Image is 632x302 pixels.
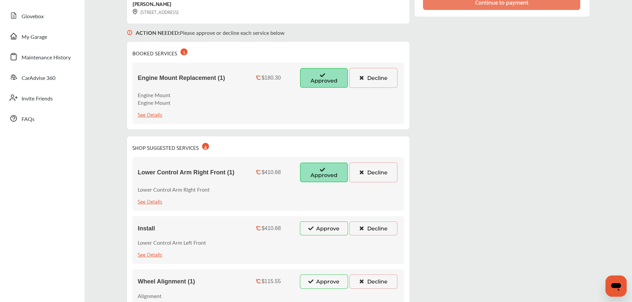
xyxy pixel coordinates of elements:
[138,186,210,193] p: Lower Control Arm Right Front
[138,278,195,285] span: Wheel Alignment (1)
[349,162,397,182] button: Decline
[138,91,171,99] p: Engine Mount
[136,29,285,36] p: Please approve or decline each service below
[349,274,397,288] button: Decline
[261,225,281,231] div: $410.68
[127,24,132,42] img: svg+xml;base64,PHN2ZyB3aWR0aD0iMTYiIGhlaWdodD0iMTciIHZpZXdCb3g9IjAgMCAxNiAxNyIgZmlsbD0ibm9uZSIgeG...
[349,221,397,235] button: Decline
[22,12,44,21] span: Glovebox
[22,74,55,83] span: CarAdvise 360
[180,48,187,55] div: 1
[138,110,162,119] div: See Details
[22,94,53,103] span: Invite Friends
[6,69,78,86] a: CarAdvise 360
[138,169,234,176] span: Lower Control Arm Right Front (1)
[132,8,178,16] div: [STREET_ADDRESS]
[138,197,162,206] div: See Details
[202,143,209,150] div: 4
[6,7,78,24] a: Glovebox
[132,142,209,152] div: SHOP SUGGESTED SERVICES
[6,110,78,127] a: FAQs
[6,89,78,106] a: Invite Friends
[138,225,155,232] span: Install
[22,33,47,41] span: My Garage
[261,169,281,175] div: $410.68
[138,250,162,259] div: See Details
[6,48,78,65] a: Maintenance History
[605,275,627,297] iframe: Button to launch messaging window
[22,115,35,124] span: FAQs
[6,28,78,45] a: My Garage
[261,278,281,284] div: $115.55
[300,162,348,182] button: Approved
[136,29,180,36] b: ACTION NEEDED :
[22,53,71,62] span: Maintenance History
[300,68,348,88] button: Approved
[349,68,397,88] button: Decline
[138,239,206,246] p: Lower Control Arm Left Front
[132,47,187,57] div: BOOKED SERVICES
[138,292,162,300] p: Alignment
[300,274,348,288] button: Approve
[300,221,348,235] button: Approve
[138,75,225,82] span: Engine Mount Replacement (1)
[261,75,281,81] div: $180.30
[138,99,171,106] p: Engine Mount
[132,9,138,15] img: svg+xml;base64,PHN2ZyB3aWR0aD0iMTYiIGhlaWdodD0iMTciIHZpZXdCb3g9IjAgMCAxNiAxNyIgZmlsbD0ibm9uZSIgeG...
